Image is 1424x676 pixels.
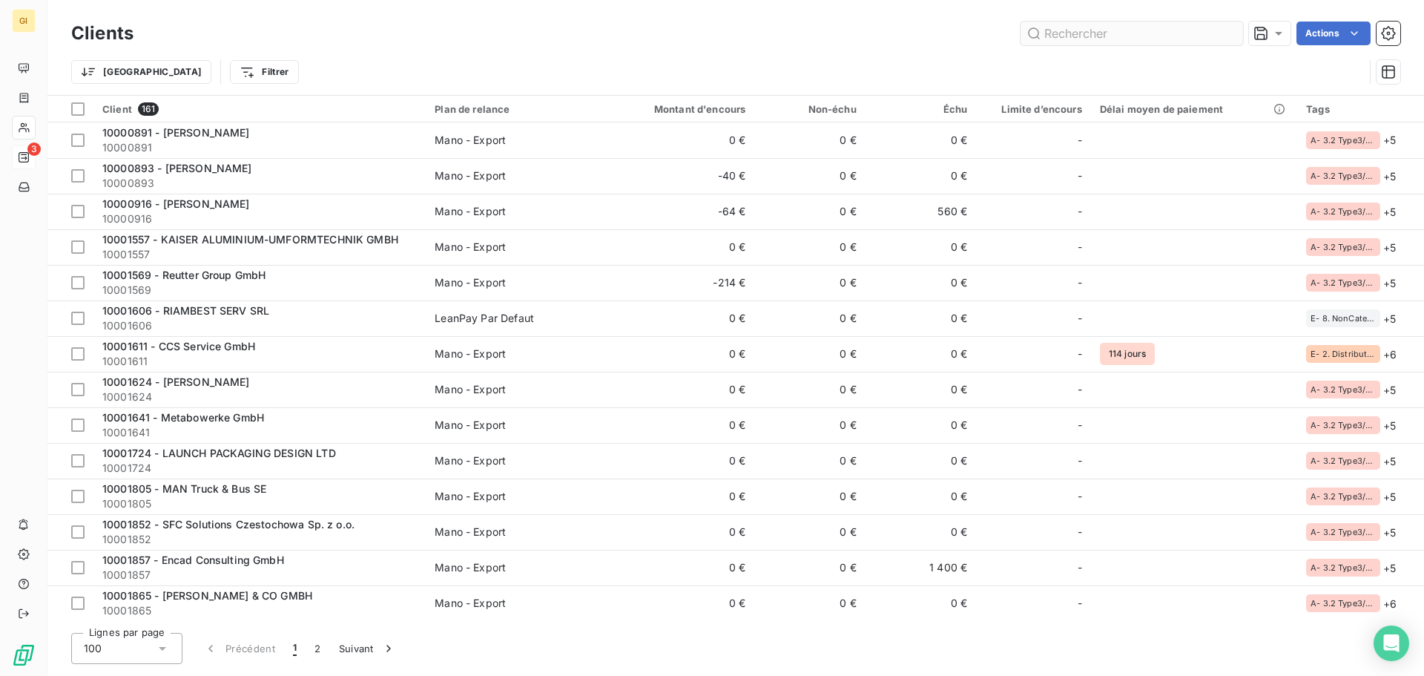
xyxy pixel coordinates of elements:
td: 0 € [866,122,976,158]
span: 10001641 [102,425,417,440]
span: 100 [84,641,102,656]
span: 10001611 [102,354,417,369]
span: 10001557 [102,247,417,262]
div: Tags [1306,103,1415,115]
span: - [1078,489,1082,504]
td: 0 € [606,122,754,158]
div: Mano - Export [435,382,506,397]
button: Filtrer [230,60,298,84]
span: A- 3.2 Type3/Export [1311,528,1376,536]
span: 10000891 - [PERSON_NAME] [102,126,250,139]
span: - [1078,133,1082,148]
span: - [1078,382,1082,397]
span: - [1078,560,1082,575]
span: + 5 [1383,204,1396,220]
td: 0 € [606,550,754,585]
span: A- 3.2 Type3/Export [1311,421,1376,430]
span: 3 [27,142,41,156]
span: 10001865 [102,603,417,618]
button: 1 [284,633,306,664]
td: 0 € [866,443,976,479]
td: 0 € [866,229,976,265]
td: 0 € [866,158,976,194]
button: Précédent [194,633,284,664]
span: + 6 [1383,596,1397,611]
span: 10001805 [102,496,417,511]
span: + 5 [1383,453,1396,469]
span: 10001724 [102,461,417,476]
span: 10001641 - Metabowerke GmbH [102,411,264,424]
div: Échu [874,103,967,115]
div: Limite d’encours [985,103,1082,115]
span: - [1078,204,1082,219]
span: A- 3.2 Type3/Export [1311,599,1376,608]
td: 0 € [866,479,976,514]
span: E- 2. Distributeur [1311,350,1376,358]
span: A- 3.2 Type3/Export [1311,456,1376,465]
td: 0 € [606,336,754,372]
td: 0 € [754,301,865,336]
div: Open Intercom Messenger [1374,626,1409,661]
div: Mano - Export [435,204,506,219]
button: 2 [306,633,329,664]
span: 10000916 [102,211,417,226]
div: Mano - Export [435,418,506,433]
span: 10001852 [102,532,417,547]
span: 10001606 - RIAMBEST SERV SRL [102,304,269,317]
td: 0 € [754,336,865,372]
span: 10000893 - [PERSON_NAME] [102,162,252,174]
span: + 5 [1383,489,1396,505]
div: GI [12,9,36,33]
span: - [1078,275,1082,290]
span: - [1078,418,1082,433]
div: Mano - Export [435,453,506,468]
span: A- 3.2 Type3/Export [1311,563,1376,572]
td: 0 € [866,301,976,336]
div: Mano - Export [435,275,506,290]
td: 560 € [866,194,976,229]
td: 0 € [866,265,976,301]
img: Logo LeanPay [12,643,36,667]
td: 0 € [606,229,754,265]
td: 0 € [606,479,754,514]
span: 10001805 - MAN Truck & Bus SE [102,482,266,495]
span: + 5 [1383,311,1396,326]
td: 0 € [866,336,976,372]
span: 10001865 - [PERSON_NAME] & CO GMBH [102,589,312,602]
div: Mano - Export [435,240,506,255]
span: A- 3.2 Type3/Export [1311,492,1376,501]
td: 0 € [866,407,976,443]
span: + 5 [1383,525,1396,540]
td: 1 400 € [866,550,976,585]
span: + 5 [1383,168,1396,184]
span: + 5 [1383,240,1396,255]
div: Mano - Export [435,525,506,539]
td: 0 € [754,550,865,585]
button: Actions [1296,22,1371,45]
span: A- 3.2 Type3/Export [1311,385,1376,394]
div: Délai moyen de paiement [1100,103,1288,115]
td: -40 € [606,158,754,194]
span: + 6 [1383,347,1397,362]
td: 0 € [754,265,865,301]
td: 0 € [754,122,865,158]
span: 10001624 [102,390,417,404]
td: 0 € [754,229,865,265]
span: A- 3.2 Type3/Export [1311,207,1376,216]
span: 10001569 [102,283,417,298]
td: 0 € [754,194,865,229]
span: 10001724 - LAUNCH PACKAGING DESIGN LTD [102,447,336,459]
span: 161 [138,102,159,116]
td: 0 € [754,514,865,550]
td: -64 € [606,194,754,229]
span: 10001569 - Reutter Group GmbH [102,269,266,281]
td: 0 € [754,158,865,194]
td: 0 € [754,443,865,479]
td: 0 € [866,372,976,407]
div: Mano - Export [435,347,506,361]
td: 0 € [754,479,865,514]
div: Non-échu [763,103,856,115]
span: 10001606 [102,318,417,333]
div: Mano - Export [435,560,506,575]
span: Client [102,103,132,115]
